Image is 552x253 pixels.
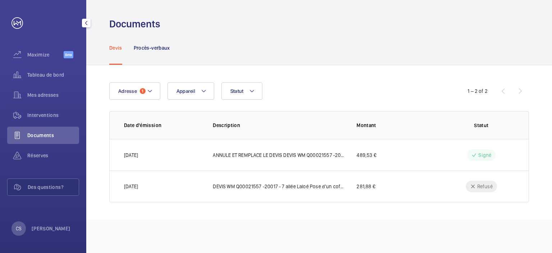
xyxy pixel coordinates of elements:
[230,88,244,94] span: Statut
[28,184,79,191] span: Des questions?
[477,183,493,190] p: Refusé
[109,44,122,51] p: Devis
[27,91,79,99] span: Mes adresses
[213,183,345,190] p: DEVIS WM Q00021557 -20017 - 7 allée Laloé Pose d'un coffre
[32,225,70,232] p: [PERSON_NAME]
[176,88,195,94] span: Appareil
[64,51,73,58] span: Beta
[356,122,437,129] p: Montant
[124,183,138,190] p: [DATE]
[27,132,79,139] span: Documents
[27,71,79,78] span: Tableau de bord
[118,88,137,94] span: Adresse
[27,152,79,159] span: Réserves
[124,122,201,129] p: Date d'émission
[124,152,138,159] p: [DATE]
[140,88,146,94] span: 1
[16,225,22,232] p: CS
[134,44,170,51] p: Procès-verbaux
[109,82,160,100] button: Adresse1
[448,122,514,129] p: Statut
[468,87,488,95] div: 1 – 2 of 2
[167,82,214,100] button: Appareil
[213,122,345,129] p: Description
[221,82,263,100] button: Statut
[27,51,64,58] span: Maximize
[478,152,491,159] p: Signé
[109,17,160,31] h1: Documents
[356,183,375,190] p: 281,88 €
[27,112,79,119] span: Interventions
[356,152,376,159] p: 489,53 €
[213,152,345,159] p: ANNULE ET REMPLACE LE DEVIS DEVIS WM Q00021557 -20017 - 7 allée Laloé Pose d'un coffre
